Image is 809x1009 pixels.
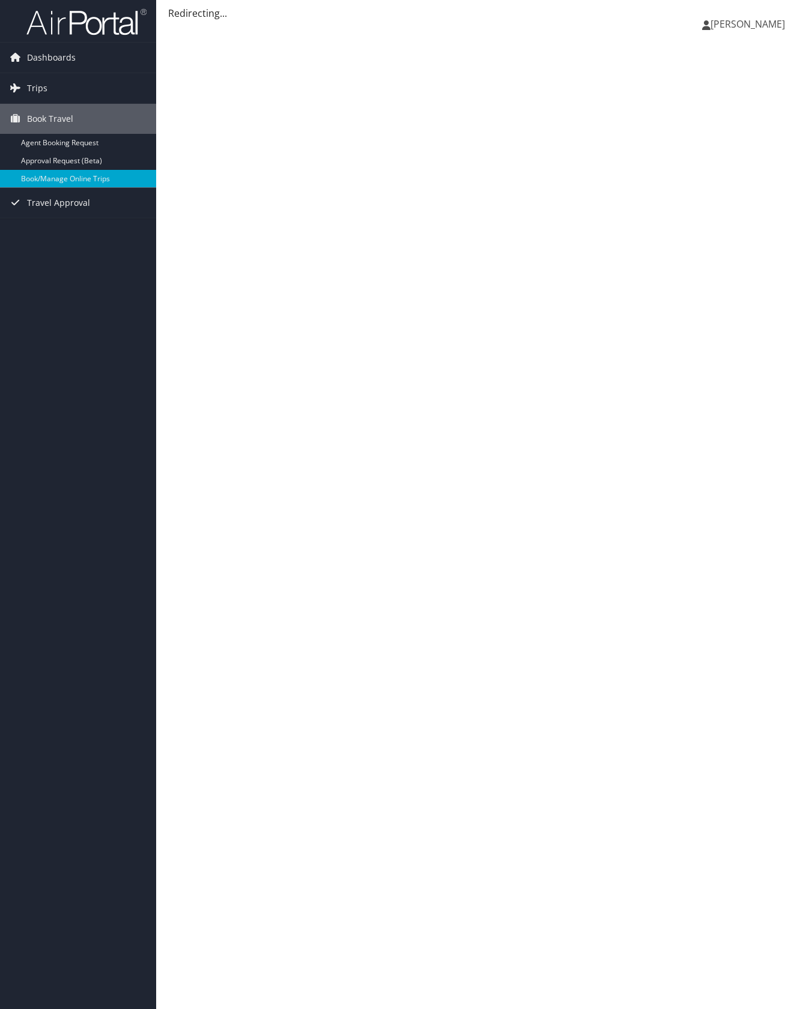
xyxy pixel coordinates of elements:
span: [PERSON_NAME] [711,17,785,31]
span: Book Travel [27,104,73,134]
span: Trips [27,73,47,103]
span: Travel Approval [27,188,90,218]
img: airportal-logo.png [26,8,147,36]
span: Dashboards [27,43,76,73]
a: [PERSON_NAME] [702,6,797,42]
div: Redirecting... [168,6,797,20]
